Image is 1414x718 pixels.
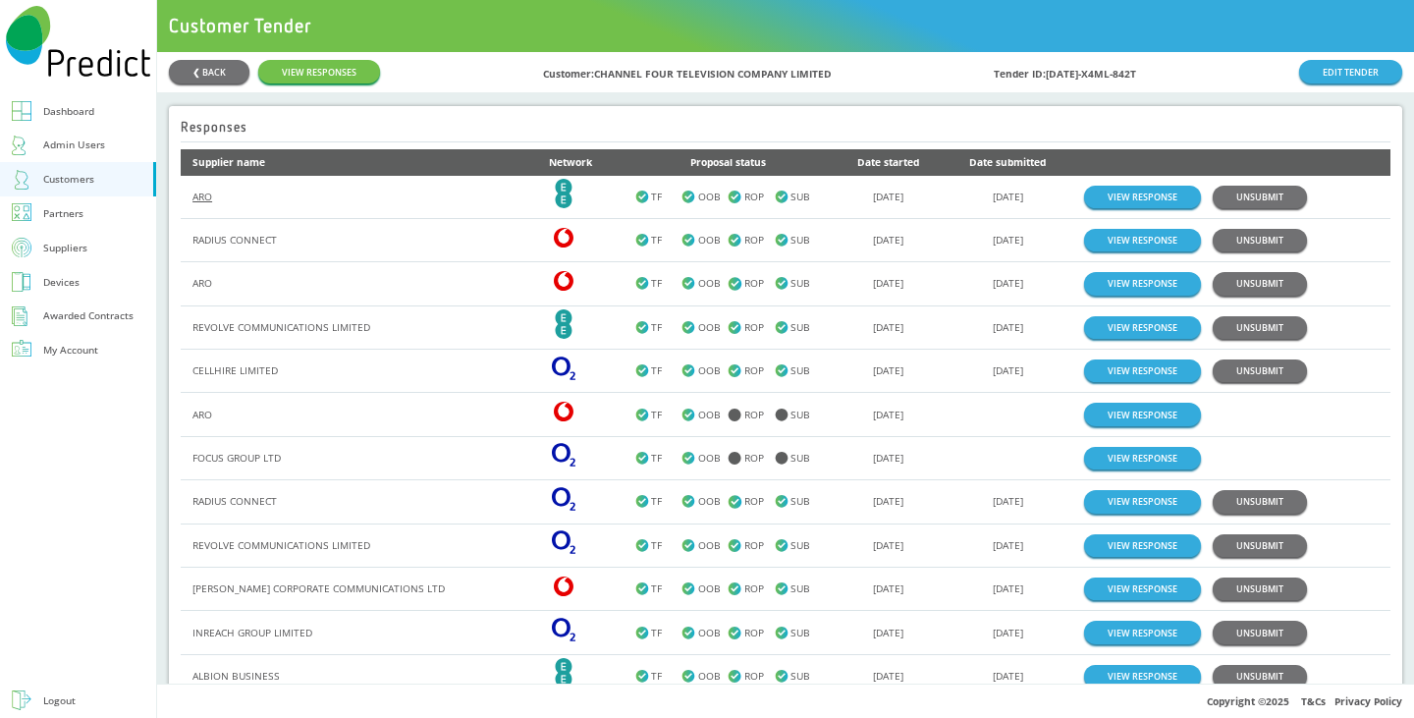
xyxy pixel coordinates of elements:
div: TF [635,274,681,293]
a: TF OOB ROP SUB [635,667,821,686]
div: My Account [43,341,98,359]
button: UNSUBMIT [1213,272,1307,295]
div: TF [635,361,681,380]
div: OOB [681,449,728,468]
div: TF [635,667,681,686]
a: CELLHIRE LIMITED [192,363,278,377]
div: TF [635,188,681,206]
a: VIEW RESPONSE [1084,534,1201,557]
div: SUB [775,536,821,555]
button: UNSUBMIT [1213,665,1307,688]
a: REVOLVE COMMUNICATIONS LIMITED [192,538,370,552]
a: [DATE] [993,363,1023,377]
div: Devices [43,273,80,292]
div: ROP [728,361,774,380]
div: Partners [43,204,83,223]
div: TF [635,231,681,249]
div: SUB [775,406,821,424]
button: UNSUBMIT [1213,316,1307,339]
button: UNSUBMIT [1213,359,1307,382]
a: [PERSON_NAME] CORPORATE COMMUNICATIONS LTD [192,581,445,595]
div: Date started [844,153,931,172]
a: VIEW RESPONSE [1084,578,1201,600]
a: TF OOB ROP SUB [635,274,821,293]
button: ❮ BACK [169,60,249,83]
div: ROP [728,580,774,598]
a: [DATE] [993,538,1023,552]
button: UNSUBMIT [1213,534,1307,557]
div: OOB [681,536,728,555]
a: VIEW RESPONSE [1084,621,1201,643]
div: ROP [728,536,774,555]
div: Admin Users [43,136,105,154]
a: ARO [192,408,212,421]
a: VIEW RESPONSE [1084,272,1201,295]
a: VIEW RESPONSE [1084,359,1201,382]
a: [DATE] [873,581,903,595]
div: Date submitted [954,153,1060,172]
a: TF OOB ROP SUB [635,449,821,468]
a: ALBION BUSINESS [192,669,280,683]
a: [DATE] [873,320,903,334]
a: [DATE] [873,190,903,203]
a: ARO [192,276,212,290]
div: TF [635,406,681,424]
a: TF OOB ROP SUB [635,318,821,337]
div: ROP [728,318,774,337]
button: UNSUBMIT [1213,578,1307,600]
a: [DATE] [993,626,1023,639]
a: TF OOB ROP SUB [635,492,821,511]
div: Proposal status [635,153,821,172]
a: [DATE] [873,626,903,639]
div: OOB [681,231,728,249]
div: ROP [728,188,774,206]
div: ROP [728,231,774,249]
a: [DATE] [873,408,903,421]
div: SUB [775,667,821,686]
div: Customers [43,170,94,189]
div: TF [635,449,681,468]
div: Copyright © 2025 [157,684,1414,718]
a: [DATE] [873,363,903,377]
a: ARO [192,190,212,203]
div: OOB [681,188,728,206]
a: TF OOB ROP SUB [635,536,821,555]
a: TF OOB ROP SUB [635,231,821,249]
a: [DATE] [993,669,1023,683]
div: SUB [775,492,821,511]
button: UNSUBMIT [1213,621,1307,643]
a: VIEW RESPONSE [1084,490,1201,513]
a: TF OOB ROP SUB [635,188,821,206]
div: TF [635,318,681,337]
div: Supplier name [192,153,525,172]
div: OOB [681,667,728,686]
img: Predict Mobile [6,6,150,77]
div: OOB [681,406,728,424]
a: T&Cs [1301,694,1326,708]
div: TF [635,536,681,555]
div: ROP [728,624,774,642]
a: TF OOB ROP SUB [635,406,821,424]
div: ROP [728,449,774,468]
div: TF [635,492,681,511]
div: Tender ID: [DATE]-X4ML-842T [994,60,1136,83]
a: [DATE] [873,669,903,683]
a: INREACH GROUP LIMITED [192,626,312,639]
div: ROP [728,667,774,686]
a: [DATE] [873,276,903,290]
div: Customer: CHANNEL FOUR TELEVISION COMPANY LIMITED [543,60,832,83]
a: VIEW RESPONSE [1084,316,1201,339]
div: SUB [775,449,821,468]
div: TF [635,624,681,642]
a: VIEW RESPONSES [258,60,380,83]
a: [DATE] [993,320,1023,334]
a: TF OOB ROP SUB [635,580,821,598]
div: OOB [681,274,728,293]
a: EDIT TENDER [1299,60,1402,83]
div: SUB [775,188,821,206]
div: OOB [681,624,728,642]
a: RADIUS CONNECT [192,494,277,508]
a: VIEW RESPONSE [1084,447,1201,469]
div: SUB [775,274,821,293]
a: REVOLVE COMMUNICATIONS LIMITED [192,320,370,334]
